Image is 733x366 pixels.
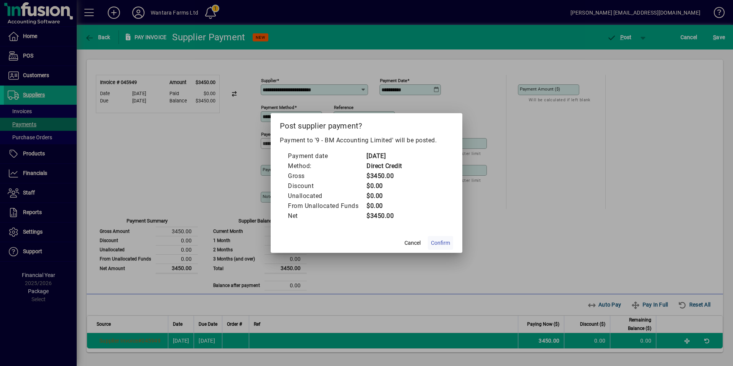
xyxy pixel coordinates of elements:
[431,239,450,247] span: Confirm
[288,181,366,191] td: Discount
[366,181,402,191] td: $0.00
[366,171,402,181] td: $3450.00
[366,191,402,201] td: $0.00
[271,113,462,135] h2: Post supplier payment?
[288,211,366,221] td: Net
[428,236,453,250] button: Confirm
[366,211,402,221] td: $3450.00
[288,201,366,211] td: From Unallocated Funds
[288,161,366,171] td: Method:
[366,201,402,211] td: $0.00
[288,191,366,201] td: Unallocated
[288,171,366,181] td: Gross
[366,161,402,171] td: Direct Credit
[400,236,425,250] button: Cancel
[404,239,421,247] span: Cancel
[288,151,366,161] td: Payment date
[366,151,402,161] td: [DATE]
[280,136,453,145] p: Payment to '9 - BM Accounting Limited' will be posted.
